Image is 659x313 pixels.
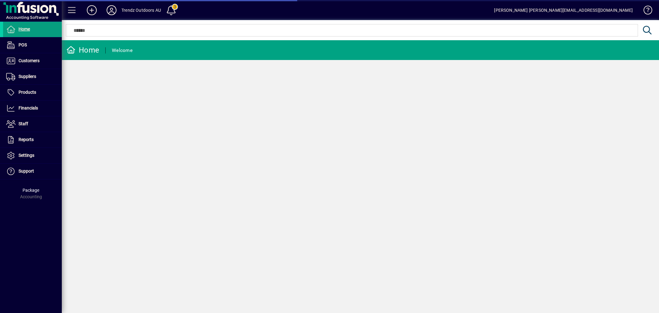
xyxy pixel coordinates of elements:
[19,105,38,110] span: Financials
[3,116,62,132] a: Staff
[19,137,34,142] span: Reports
[3,101,62,116] a: Financials
[23,188,39,193] span: Package
[19,90,36,95] span: Products
[639,1,651,21] a: Knowledge Base
[66,45,99,55] div: Home
[494,5,633,15] div: [PERSON_NAME] [PERSON_NAME][EMAIL_ADDRESS][DOMAIN_NAME]
[19,74,36,79] span: Suppliers
[19,169,34,174] span: Support
[3,85,62,100] a: Products
[121,5,161,15] div: Trendz Outdoors AU
[3,53,62,69] a: Customers
[82,5,102,16] button: Add
[19,121,28,126] span: Staff
[3,132,62,148] a: Reports
[102,5,121,16] button: Profile
[112,45,133,55] div: Welcome
[3,164,62,179] a: Support
[19,58,40,63] span: Customers
[3,148,62,163] a: Settings
[19,42,27,47] span: POS
[19,153,34,158] span: Settings
[3,37,62,53] a: POS
[19,27,30,32] span: Home
[3,69,62,84] a: Suppliers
